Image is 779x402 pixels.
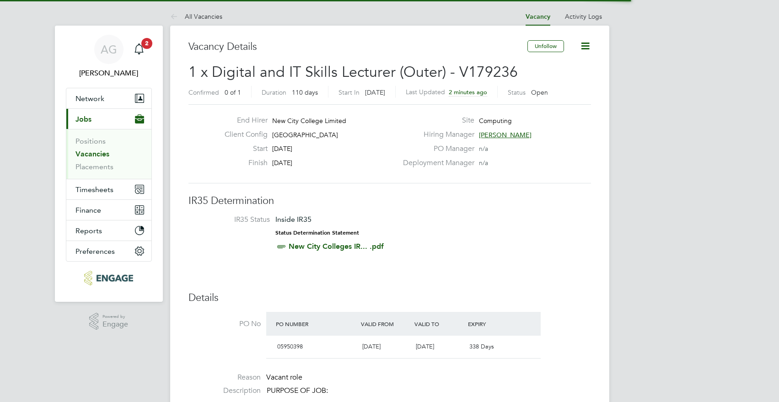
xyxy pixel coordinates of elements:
[217,116,268,125] label: End Hirer
[365,88,385,96] span: [DATE]
[188,373,261,382] label: Reason
[275,230,359,236] strong: Status Determination Statement
[66,241,151,261] button: Preferences
[479,145,488,153] span: n/a
[188,88,219,96] label: Confirmed
[466,316,519,332] div: Expiry
[479,117,512,125] span: Computing
[531,88,548,96] span: Open
[198,215,270,225] label: IR35 Status
[275,215,312,224] span: Inside IR35
[66,109,151,129] button: Jobs
[272,159,292,167] span: [DATE]
[75,94,104,103] span: Network
[188,291,591,305] h3: Details
[277,343,303,350] span: 05950398
[66,35,152,79] a: AG[PERSON_NAME]
[188,40,527,54] h3: Vacancy Details
[217,158,268,168] label: Finish
[66,271,152,285] a: Go to home page
[272,117,346,125] span: New City College Limited
[289,242,384,251] a: New City Colleges IR... .pdf
[362,343,381,350] span: [DATE]
[102,321,128,328] span: Engage
[66,88,151,108] button: Network
[102,313,128,321] span: Powered by
[412,316,466,332] div: Valid To
[89,313,128,330] a: Powered byEngage
[225,88,241,96] span: 0 of 1
[449,88,487,96] span: 2 minutes ago
[101,43,117,55] span: AG
[188,63,518,81] span: 1 x Digital and IT Skills Lecturer (Outer) - V179236
[75,115,91,123] span: Jobs
[170,12,222,21] a: All Vacancies
[398,144,474,154] label: PO Manager
[75,137,106,145] a: Positions
[526,13,550,21] a: Vacancy
[262,88,286,96] label: Duration
[66,129,151,179] div: Jobs
[272,131,338,139] span: [GEOGRAPHIC_DATA]
[55,26,163,302] nav: Main navigation
[75,247,115,256] span: Preferences
[508,88,526,96] label: Status
[274,316,359,332] div: PO Number
[338,88,360,96] label: Start In
[479,159,488,167] span: n/a
[565,12,602,21] a: Activity Logs
[272,145,292,153] span: [DATE]
[84,271,133,285] img: carbonrecruitment-logo-retina.png
[406,88,445,96] label: Last Updated
[141,38,152,49] span: 2
[479,131,532,139] span: [PERSON_NAME]
[217,130,268,139] label: Client Config
[217,144,268,154] label: Start
[188,386,261,396] label: Description
[188,194,591,208] h3: IR35 Determination
[416,343,434,350] span: [DATE]
[267,386,591,396] p: PURPOSE OF JOB:
[75,185,113,194] span: Timesheets
[75,226,102,235] span: Reports
[75,150,109,158] a: Vacancies
[398,158,474,168] label: Deployment Manager
[292,88,318,96] span: 110 days
[66,220,151,241] button: Reports
[398,116,474,125] label: Site
[66,179,151,199] button: Timesheets
[188,319,261,329] label: PO No
[398,130,474,139] label: Hiring Manager
[66,200,151,220] button: Finance
[469,343,494,350] span: 338 Days
[75,162,113,171] a: Placements
[527,40,564,52] button: Unfollow
[75,206,101,214] span: Finance
[130,35,148,64] a: 2
[359,316,412,332] div: Valid From
[266,373,302,382] span: Vacant role
[66,68,152,79] span: Ajay Gandhi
